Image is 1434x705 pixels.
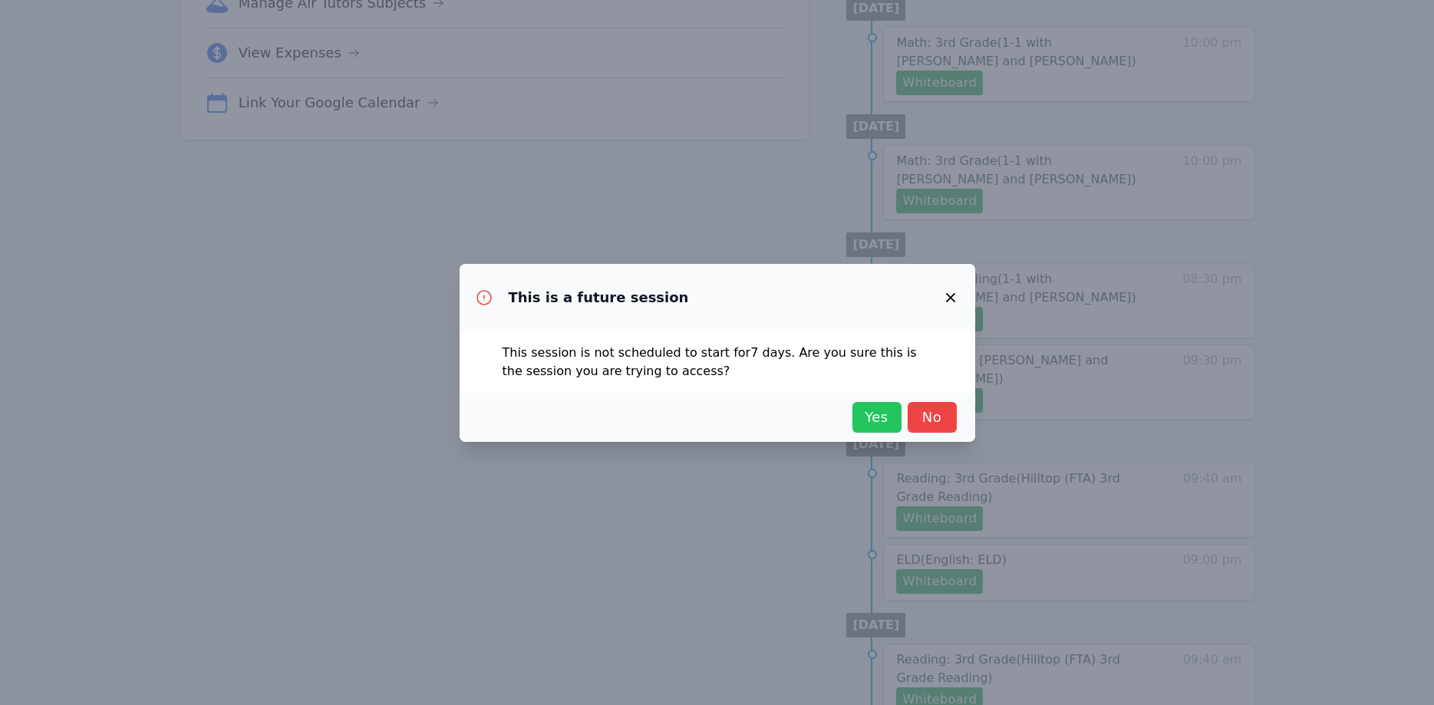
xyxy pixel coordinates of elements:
span: No [915,407,949,428]
button: Yes [852,402,902,433]
h3: This is a future session [509,288,689,307]
p: This session is not scheduled to start for 7 days . Are you sure this is the session you are tryi... [503,344,932,381]
button: No [908,402,957,433]
span: Yes [860,407,894,428]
